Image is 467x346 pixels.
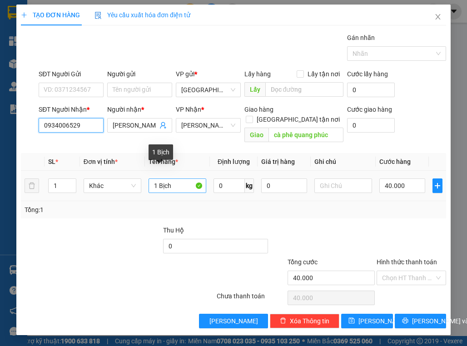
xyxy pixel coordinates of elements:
span: Lấy [244,82,265,97]
th: Ghi chú [311,153,376,171]
span: Đã thu : [7,58,35,68]
span: plus [21,12,27,18]
span: [PERSON_NAME] [358,316,407,326]
span: Gửi: [8,8,22,17]
span: Giao [244,128,268,142]
input: VD: Bàn, Ghế [149,178,206,193]
span: Tiên Thuỷ [181,119,235,132]
div: [GEOGRAPHIC_DATA] [8,8,100,28]
div: Chưa thanh toán [216,291,287,307]
button: printer[PERSON_NAME] và In [395,314,447,328]
span: Nhận: [106,8,128,17]
img: icon [94,12,102,19]
span: Yêu cầu xuất hóa đơn điện tử [94,11,190,19]
span: Cước hàng [379,158,411,165]
span: [PERSON_NAME] [209,316,258,326]
span: VP Nhận [176,106,201,113]
div: 1 Bịch [149,144,173,160]
span: Thu Hộ [163,227,184,234]
span: save [348,317,355,325]
button: [PERSON_NAME] [199,314,268,328]
button: plus [432,178,442,193]
span: Lấy hàng [244,70,271,78]
span: user-add [159,122,167,129]
span: delete [280,317,286,325]
span: Giao hàng [244,106,273,113]
span: Định lượng [218,158,250,165]
label: Cước lấy hàng [347,70,388,78]
button: deleteXóa Thông tin [270,314,339,328]
span: close [434,13,442,20]
span: Lấy tận nơi [304,69,343,79]
label: Hình thức thanh toán [377,258,437,266]
span: SL [48,158,55,165]
div: [PERSON_NAME] [106,8,179,28]
input: 0 [261,178,307,193]
input: Dọc đường [268,128,343,142]
span: Giá trị hàng [261,158,295,165]
div: Tổng: 1 [25,205,181,215]
span: Khác [89,179,136,193]
div: SĐT Người Gửi [39,69,104,79]
button: save[PERSON_NAME] [341,314,393,328]
span: kg [245,178,254,193]
input: Cước lấy hàng [347,83,395,97]
label: Cước giao hàng [347,106,392,113]
input: Cước giao hàng [347,118,395,133]
div: Người gửi [107,69,172,79]
span: printer [402,317,408,325]
span: [GEOGRAPHIC_DATA] tận nơi [253,114,343,124]
label: Gán nhãn [347,34,375,41]
div: tạp hoá tám lan [106,28,179,39]
input: Dọc đường [265,82,343,97]
input: Ghi Chú [314,178,372,193]
div: 30.000 [7,57,101,68]
div: Người nhận [107,104,172,114]
div: SĐT Người Nhận [39,104,104,114]
span: Sài Gòn [181,83,235,97]
span: Tổng cước [288,258,318,266]
div: VP gửi [176,69,241,79]
div: 0384934057 [106,39,179,52]
span: plus [433,182,442,189]
span: TẠO ĐƠN HÀNG [21,11,80,19]
span: Đơn vị tính [84,158,118,165]
button: delete [25,178,39,193]
button: Close [425,5,451,30]
span: Xóa Thông tin [290,316,329,326]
